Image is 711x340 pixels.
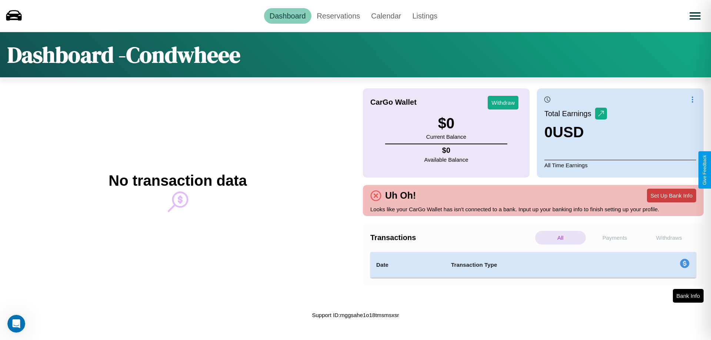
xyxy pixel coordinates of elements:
[109,172,247,189] h2: No transaction data
[702,155,707,185] div: Give Feedback
[376,260,439,269] h4: Date
[644,231,694,245] p: Withdraws
[647,189,696,202] button: Set Up Bank Info
[311,8,366,24] a: Reservations
[451,260,619,269] h4: Transaction Type
[264,8,311,24] a: Dashboard
[488,96,518,110] button: Withdraw
[535,231,586,245] p: All
[590,231,640,245] p: Payments
[7,315,25,333] iframe: Intercom live chat
[544,160,696,170] p: All Time Earnings
[7,40,240,70] h1: Dashboard - Condwheee
[370,252,696,278] table: simple table
[370,233,533,242] h4: Transactions
[424,146,468,155] h4: $ 0
[407,8,443,24] a: Listings
[426,132,466,142] p: Current Balance
[370,98,417,107] h4: CarGo Wallet
[685,6,705,26] button: Open menu
[424,155,468,165] p: Available Balance
[673,289,704,303] button: Bank Info
[370,204,696,214] p: Looks like your CarGo Wallet has isn't connected to a bank. Input up your banking info to finish ...
[426,115,466,132] h3: $ 0
[544,107,595,120] p: Total Earnings
[381,190,420,201] h4: Uh Oh!
[312,310,399,320] p: Support ID: mggsahe1o18tmsmsxsr
[365,8,407,24] a: Calendar
[544,124,607,141] h3: 0 USD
